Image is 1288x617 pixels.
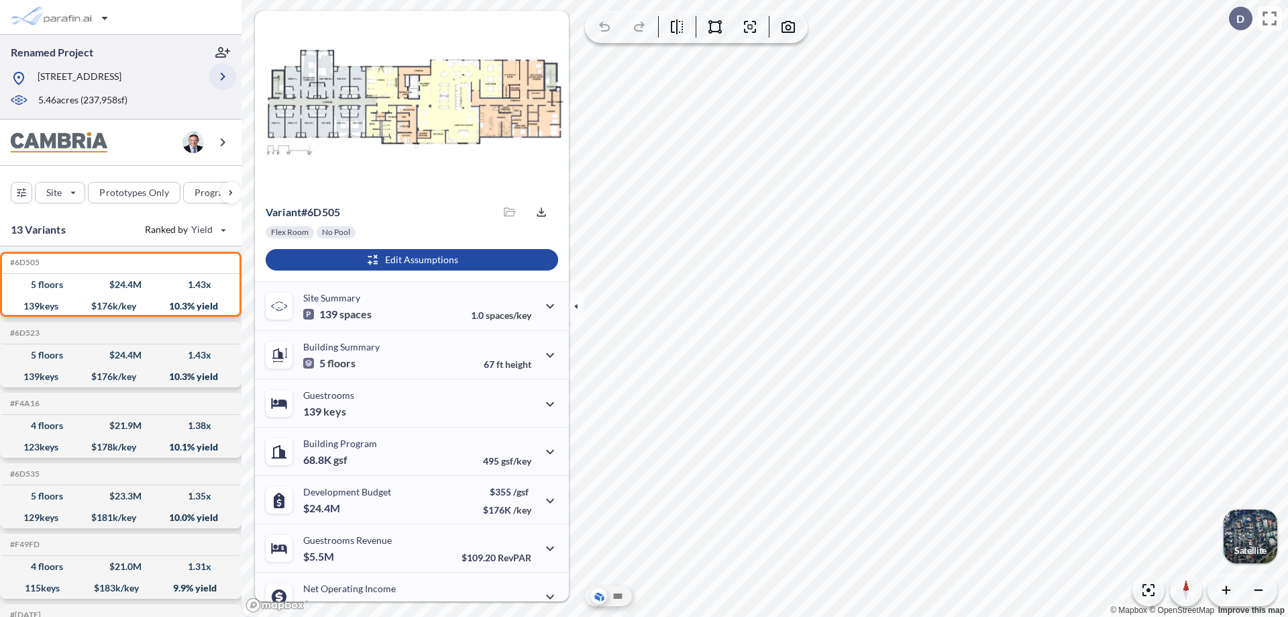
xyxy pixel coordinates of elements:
button: Site Plan [610,588,626,604]
button: Site [35,182,85,203]
span: Yield [191,223,213,236]
a: Mapbox homepage [246,598,305,613]
p: Net Operating Income [303,583,396,594]
img: user logo [182,132,204,153]
p: # 6d505 [266,205,340,219]
p: $2.5M [303,598,336,612]
p: Prototypes Only [99,186,169,199]
p: $24.4M [303,502,342,515]
h5: Click to copy the code [7,258,40,267]
p: 495 [483,455,531,467]
p: [STREET_ADDRESS] [38,70,121,87]
p: 139 [303,405,346,418]
span: ft [496,359,503,370]
span: margin [502,600,531,612]
span: gsf/key [501,455,531,467]
p: No Pool [322,227,350,238]
p: Building Program [303,438,377,449]
p: Site Summary [303,292,360,303]
p: 1.0 [471,310,531,321]
p: Flex Room [271,227,309,238]
p: 13 Variants [11,222,66,238]
span: Variant [266,205,301,218]
p: Program [195,186,232,199]
p: 45.0% [474,600,531,612]
p: Building Summary [303,341,380,352]
p: Edit Assumptions [385,253,458,267]
button: Aerial View [591,588,607,604]
p: 5.46 acres ( 237,958 sf) [38,93,127,108]
button: Ranked by Yield [134,219,235,240]
span: floors [327,357,356,370]
h5: Click to copy the code [7,540,40,549]
span: gsf [333,453,347,467]
p: D [1236,13,1244,25]
p: $355 [483,486,531,497]
h5: Click to copy the code [7,469,40,479]
p: Satellite [1234,545,1267,556]
a: Improve this map [1218,606,1285,615]
img: BrandImage [11,132,107,153]
span: spaces/key [486,310,531,321]
p: 5 [303,357,356,370]
span: keys [323,405,346,418]
a: Mapbox [1110,606,1147,615]
p: Renamed Project [11,45,93,60]
span: spaces [339,307,372,321]
img: Switcher Image [1224,510,1277,563]
p: 68.8K [303,453,347,467]
a: OpenStreetMap [1149,606,1214,615]
p: Development Budget [303,486,391,497]
p: Guestrooms [303,389,354,401]
button: Edit Assumptions [266,249,558,271]
button: Switcher ImageSatellite [1224,510,1277,563]
p: Site [46,186,62,199]
p: 139 [303,307,372,321]
p: $176K [483,504,531,516]
span: height [505,359,531,370]
p: Guestrooms Revenue [303,534,392,546]
button: Prototypes Only [88,182,180,203]
p: $5.5M [303,550,336,563]
span: RevPAR [498,552,531,563]
p: $109.20 [462,552,531,563]
p: 67 [484,359,531,370]
span: /gsf [513,486,529,497]
h5: Click to copy the code [7,399,40,408]
button: Program [183,182,256,203]
span: /key [513,504,531,516]
h5: Click to copy the code [7,328,40,338]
